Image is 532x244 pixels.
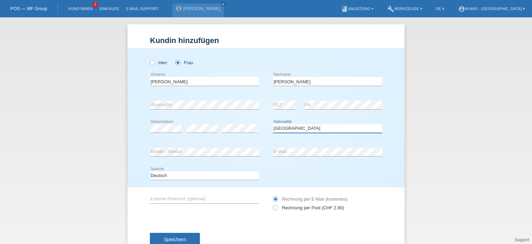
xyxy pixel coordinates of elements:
[341,6,348,12] i: book
[455,7,529,11] a: account_circlem-way - [GEOGRAPHIC_DATA] ▾
[150,36,382,45] h1: Kundin hinzufügen
[92,2,98,8] span: 2
[221,2,226,7] a: close
[150,60,154,65] input: Herr
[515,237,529,242] a: Support
[384,7,426,11] a: buildWerkzeuge ▾
[273,196,277,205] input: Rechnung per E-Mail (kostenlos)
[338,7,377,11] a: bookAnleitung ▾
[222,2,225,6] i: close
[458,6,465,12] i: account_circle
[433,7,448,11] a: DE ▾
[123,7,162,11] a: E-Mail Support
[96,7,122,11] a: Einkäufe
[164,237,186,242] span: Speichern
[175,60,193,65] label: Frau
[387,6,394,12] i: build
[273,196,347,202] label: Rechnung per E-Mail (kostenlos)
[273,205,344,210] label: Rechnung per Post (CHF 2.90)
[273,205,277,214] input: Rechnung per Post (CHF 2.90)
[150,60,167,65] label: Herr
[10,6,47,11] a: POS — MF Group
[65,7,96,11] a: Kund*innen
[175,60,180,65] input: Frau
[183,6,220,11] a: [PERSON_NAME]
